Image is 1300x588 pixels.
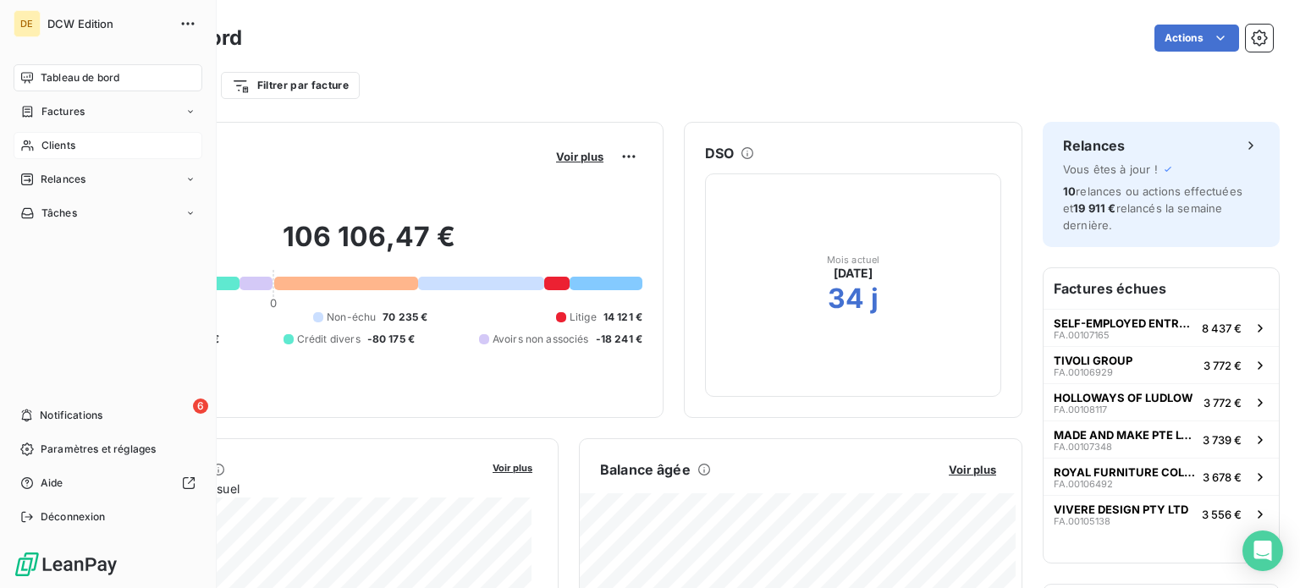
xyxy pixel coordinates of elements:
h2: j [871,282,879,316]
button: Actions [1154,25,1239,52]
span: MADE AND MAKE PTE LTD. [1054,428,1196,442]
span: Avoirs non associés [493,332,589,347]
span: Crédit divers [297,332,361,347]
span: Voir plus [949,463,996,476]
span: 3 556 € [1202,508,1242,521]
span: FA.00105138 [1054,516,1110,526]
span: SELF-EMPLOYED ENTREPRENEUR VAGANOVA [PERSON_NAME] [1054,316,1195,330]
span: Vous êtes à jour ! [1063,162,1158,176]
span: FA.00106492 [1054,479,1113,489]
span: Paramètres et réglages [41,442,156,457]
span: FA.00107348 [1054,442,1112,452]
button: Voir plus [551,149,609,164]
button: Voir plus [944,462,1001,477]
span: Notifications [40,408,102,423]
span: Aide [41,475,63,491]
span: 3 772 € [1204,359,1242,372]
button: Voir plus [487,459,537,475]
span: [DATE] [834,265,873,282]
span: Clients [41,138,75,153]
span: 3 772 € [1204,396,1242,409]
h2: 106 106,47 € [96,220,642,271]
button: ROYAL FURNITURE COLLECTION K.KFA.001064923 678 € [1044,458,1279,495]
button: VIVERE DESIGN PTY LTDFA.001051383 556 € [1044,495,1279,532]
span: Tableau de bord [41,70,119,85]
span: FA.00108117 [1054,404,1107,415]
span: 3 678 € [1203,470,1242,484]
span: Voir plus [556,150,603,163]
span: Factures [41,104,85,119]
span: FA.00106929 [1054,367,1113,377]
button: TIVOLI GROUPFA.001069293 772 € [1044,346,1279,383]
span: Mois actuel [827,255,880,265]
span: 6 [193,398,208,414]
span: 10 [1063,184,1076,198]
button: MADE AND MAKE PTE LTD.FA.001073483 739 € [1044,420,1279,458]
img: Logo LeanPay [14,551,118,578]
span: 3 739 € [1203,433,1242,447]
span: Litige [570,310,597,325]
span: 0 [270,296,277,310]
button: SELF-EMPLOYED ENTREPRENEUR VAGANOVA [PERSON_NAME]FA.001071658 437 € [1044,309,1279,346]
h6: Balance âgée [600,459,691,480]
span: Déconnexion [41,509,106,525]
div: DE [14,10,41,37]
span: 14 121 € [603,310,642,325]
h6: Factures échues [1044,268,1279,309]
span: Relances [41,172,85,187]
h6: Relances [1063,135,1125,156]
button: HOLLOWAYS OF LUDLOWFA.001081173 772 € [1044,383,1279,420]
span: Voir plus [493,462,532,474]
h6: DSO [705,143,734,163]
span: VIVERE DESIGN PTY LTD [1054,503,1188,516]
span: FA.00107165 [1054,330,1110,340]
span: 70 235 € [383,310,427,325]
span: HOLLOWAYS OF LUDLOW [1054,391,1193,404]
div: Open Intercom Messenger [1242,530,1283,571]
span: Non-échu [327,310,376,325]
span: Tâches [41,206,77,221]
span: TIVOLI GROUP [1054,354,1132,367]
span: 8 437 € [1202,321,1242,335]
span: -18 241 € [596,332,642,347]
span: relances ou actions effectuées et relancés la semaine dernière. [1063,184,1242,232]
span: Chiffre d'affaires mensuel [96,480,481,497]
button: Filtrer par facture [221,72,360,99]
h2: 34 [828,282,864,316]
span: 19 911 € [1073,201,1115,215]
span: ROYAL FURNITURE COLLECTION K.K [1054,465,1196,479]
span: -80 175 € [367,332,415,347]
span: DCW Edition [47,17,169,30]
a: Aide [14,470,202,497]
